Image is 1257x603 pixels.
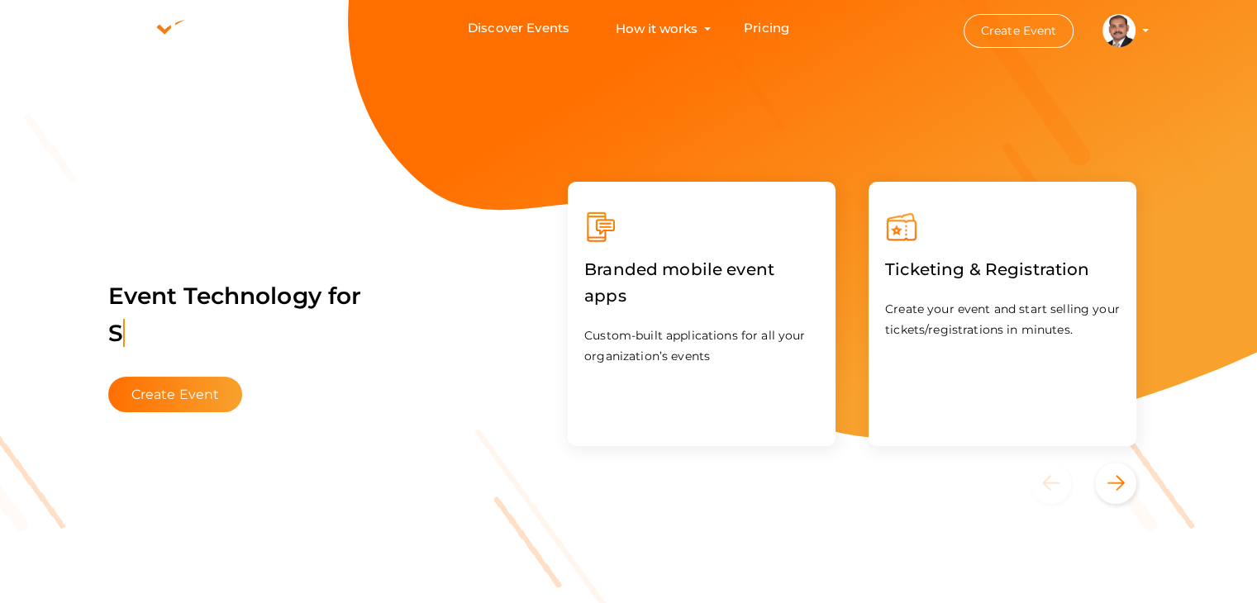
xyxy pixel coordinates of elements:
[1030,463,1092,504] button: Previous
[744,13,789,44] a: Pricing
[885,244,1089,295] label: Ticketing & Registration
[885,299,1120,340] p: Create your event and start selling your tickets/registrations in minutes.
[468,13,569,44] a: Discover Events
[611,13,702,44] button: How it works
[1095,463,1136,504] button: Next
[584,244,819,321] label: Branded mobile event apps
[964,14,1074,48] button: Create Event
[885,263,1089,278] a: Ticketing & Registration
[584,289,819,305] a: Branded mobile event apps
[1102,14,1136,47] img: EPD85FQV_small.jpeg
[108,257,362,373] label: Event Technology for
[584,325,819,367] p: Custom-built applications for all your organization’s events
[108,377,243,412] button: Create Event
[108,319,125,347] span: S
